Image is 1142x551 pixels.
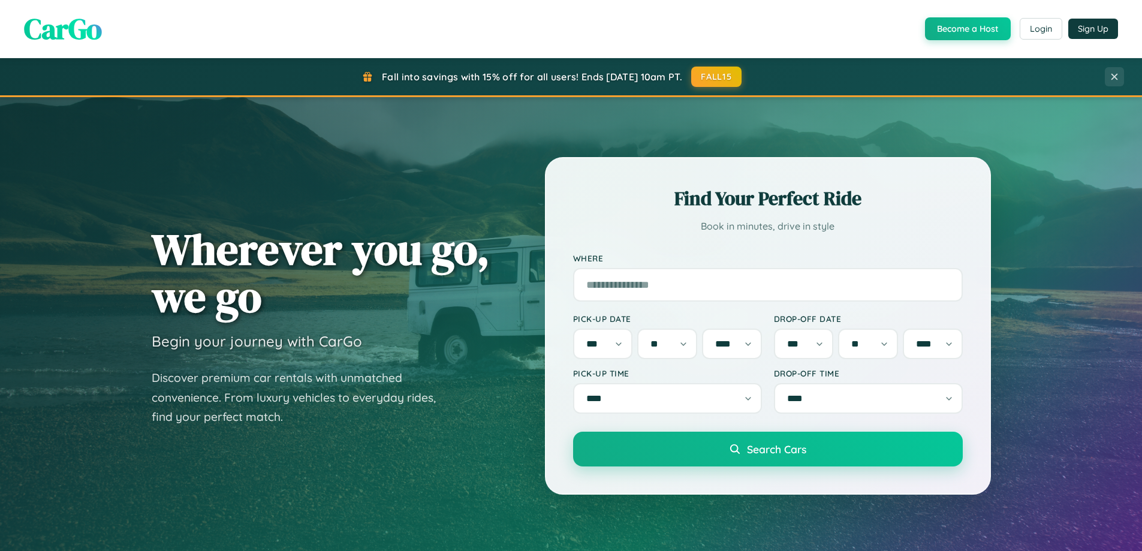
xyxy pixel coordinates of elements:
span: CarGo [24,9,102,49]
button: FALL15 [691,67,742,87]
button: Sign Up [1068,19,1118,39]
h3: Begin your journey with CarGo [152,332,362,350]
label: Where [573,253,963,263]
span: Fall into savings with 15% off for all users! Ends [DATE] 10am PT. [382,71,682,83]
label: Pick-up Date [573,314,762,324]
button: Login [1020,18,1062,40]
button: Search Cars [573,432,963,466]
h2: Find Your Perfect Ride [573,185,963,212]
label: Pick-up Time [573,368,762,378]
span: Search Cars [747,442,806,456]
h1: Wherever you go, we go [152,225,490,320]
label: Drop-off Date [774,314,963,324]
p: Book in minutes, drive in style [573,218,963,235]
label: Drop-off Time [774,368,963,378]
button: Become a Host [925,17,1011,40]
p: Discover premium car rentals with unmatched convenience. From luxury vehicles to everyday rides, ... [152,368,451,427]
